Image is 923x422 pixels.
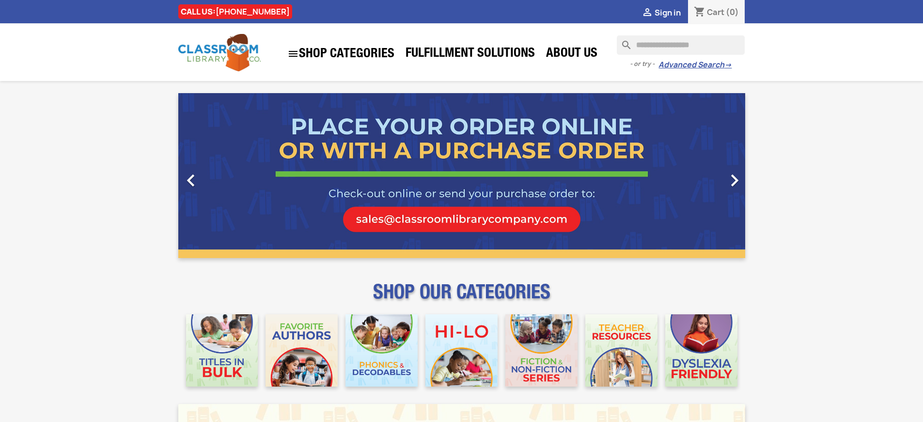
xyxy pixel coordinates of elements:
img: CLC_HiLo_Mobile.jpg [425,314,498,387]
i:  [287,48,299,60]
i:  [722,168,747,193]
a: Advanced Search→ [658,60,732,70]
a: SHOP CATEGORIES [282,43,399,65]
input: Search [617,35,745,55]
i:  [641,7,653,19]
span: → [724,60,732,70]
img: Classroom Library Company [178,34,261,71]
img: CLC_Bulk_Mobile.jpg [186,314,258,387]
span: (0) [726,7,739,17]
a: About Us [541,45,602,64]
span: - or try - [630,59,658,69]
a: Previous [178,93,264,258]
img: CLC_Fiction_Nonfiction_Mobile.jpg [505,314,578,387]
i: search [617,35,628,47]
a: Next [660,93,745,258]
i:  [179,168,203,193]
a: [PHONE_NUMBER] [216,6,290,17]
span: Sign in [655,7,681,18]
img: CLC_Phonics_And_Decodables_Mobile.jpg [345,314,418,387]
span: Cart [707,7,724,17]
a:  Sign in [641,7,681,18]
i: shopping_cart [694,7,705,18]
ul: Carousel container [178,93,745,258]
a: Fulfillment Solutions [401,45,540,64]
img: CLC_Dyslexia_Mobile.jpg [665,314,737,387]
p: SHOP OUR CATEGORIES [178,289,745,307]
div: CALL US: [178,4,292,19]
img: CLC_Favorite_Authors_Mobile.jpg [266,314,338,387]
img: CLC_Teacher_Resources_Mobile.jpg [585,314,657,387]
